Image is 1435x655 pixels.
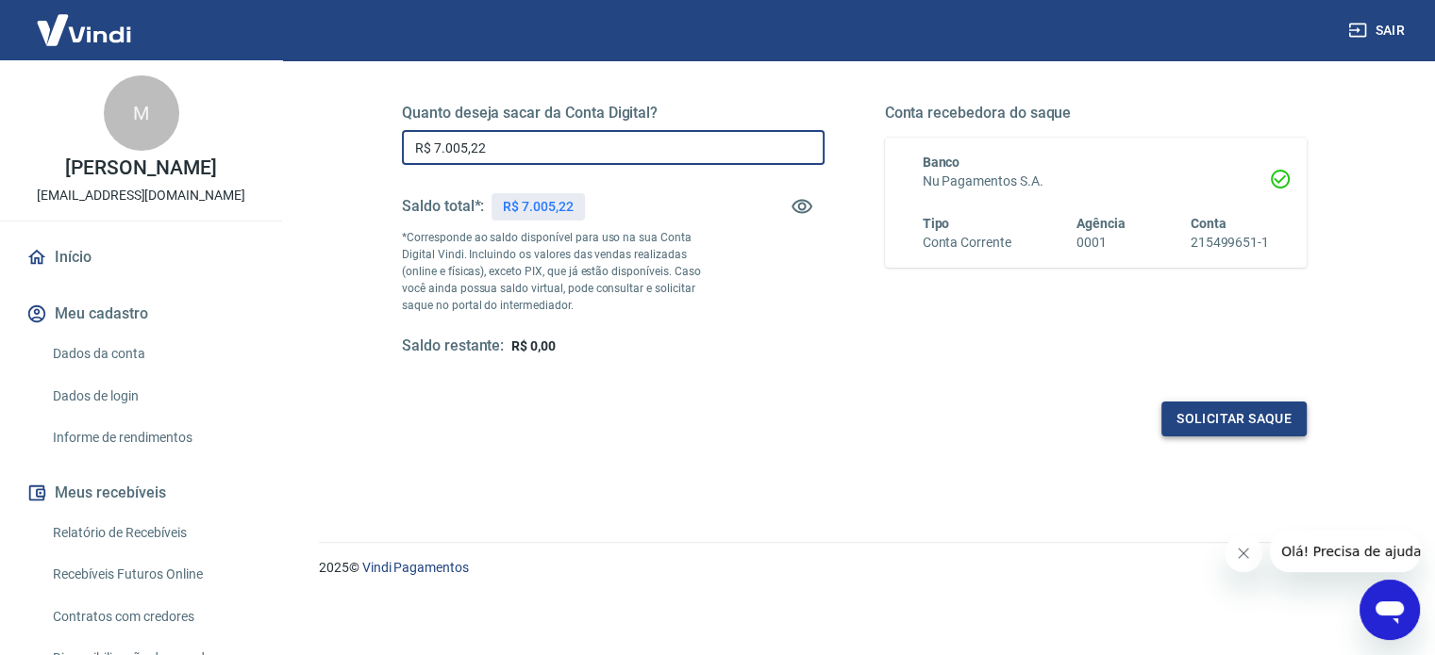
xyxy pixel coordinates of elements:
span: Tipo [923,216,950,231]
a: Recebíveis Futuros Online [45,555,259,594]
iframe: Fechar mensagem [1225,534,1262,572]
h5: Saldo total*: [402,197,484,216]
h6: 0001 [1076,233,1126,253]
a: Vindi Pagamentos [362,560,469,575]
a: Início [23,237,259,278]
button: Meu cadastro [23,293,259,335]
span: Olá! Precisa de ajuda? [11,13,159,28]
a: Dados da conta [45,335,259,373]
button: Meus recebíveis [23,472,259,514]
span: Banco [923,155,960,170]
span: R$ 0,00 [511,338,556,353]
span: Agência [1076,216,1126,231]
h6: Nu Pagamentos S.A. [923,172,1270,191]
iframe: Botão para abrir a janela de mensagens [1360,580,1420,640]
h5: Quanto deseja sacar da Conta Digital? [402,104,825,123]
a: Contratos com credores [45,598,259,636]
p: 2025 © [319,558,1390,578]
h6: 215499651-1 [1191,233,1269,253]
p: [PERSON_NAME] [65,158,216,178]
a: Relatório de Recebíveis [45,514,259,552]
span: Conta [1191,216,1226,231]
p: *Corresponde ao saldo disponível para uso na sua Conta Digital Vindi. Incluindo os valores das ve... [402,229,719,314]
h5: Saldo restante: [402,336,504,356]
button: Sair [1344,13,1412,48]
h6: Conta Corrente [923,233,1011,253]
h5: Conta recebedora do saque [885,104,1308,123]
a: Dados de login [45,377,259,416]
img: Vindi [23,1,145,58]
a: Informe de rendimentos [45,418,259,457]
p: [EMAIL_ADDRESS][DOMAIN_NAME] [37,186,245,205]
button: Solicitar saque [1161,401,1307,436]
iframe: Mensagem da empresa [1270,531,1420,572]
div: M [104,75,179,151]
p: R$ 7.005,22 [503,197,573,217]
